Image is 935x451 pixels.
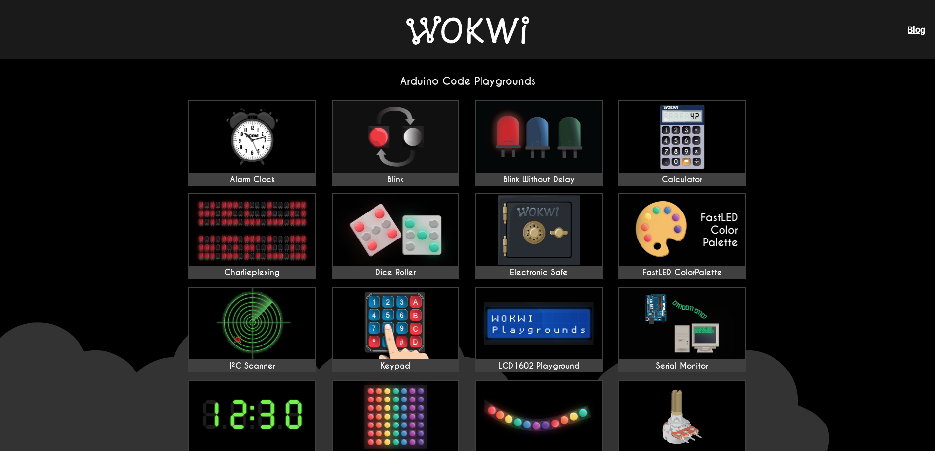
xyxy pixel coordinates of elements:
[619,361,745,371] div: Serial Monitor
[188,100,316,186] a: Alarm Clock
[475,287,603,372] a: LCD1602 Playground
[618,287,746,372] a: Serial Monitor
[189,175,315,185] div: Alarm Clock
[619,101,745,173] img: Calculator
[332,287,459,372] a: Keypad
[333,361,458,371] div: Keypad
[476,101,602,173] img: Blink Without Delay
[618,100,746,186] a: Calculator
[189,268,315,278] div: Charlieplexing
[476,194,602,266] img: Electronic Safe
[619,288,745,359] img: Serial Monitor
[475,193,603,279] a: Electronic Safe
[189,361,315,371] div: I²C Scanner
[333,288,458,359] img: Keypad
[189,194,315,266] img: Charlieplexing
[619,175,745,185] div: Calculator
[188,193,316,279] a: Charlieplexing
[476,361,602,371] div: LCD1602 Playground
[619,268,745,278] div: FastLED ColorPalette
[908,25,925,35] a: Blog
[188,287,316,372] a: I²C Scanner
[333,268,458,278] div: Dice Roller
[181,75,755,88] h2: Arduino Code Playgrounds
[333,194,458,266] img: Dice Roller
[476,175,602,185] div: Blink Without Delay
[333,101,458,173] img: Blink
[476,288,602,359] img: LCD1602 Playground
[476,268,602,278] div: Electronic Safe
[619,194,745,266] img: FastLED ColorPalette
[333,175,458,185] div: Blink
[332,193,459,279] a: Dice Roller
[475,100,603,186] a: Blink Without Delay
[618,193,746,279] a: FastLED ColorPalette
[406,16,529,45] img: Wokwi
[189,288,315,359] img: I²C Scanner
[332,100,459,186] a: Blink
[189,101,315,173] img: Alarm Clock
